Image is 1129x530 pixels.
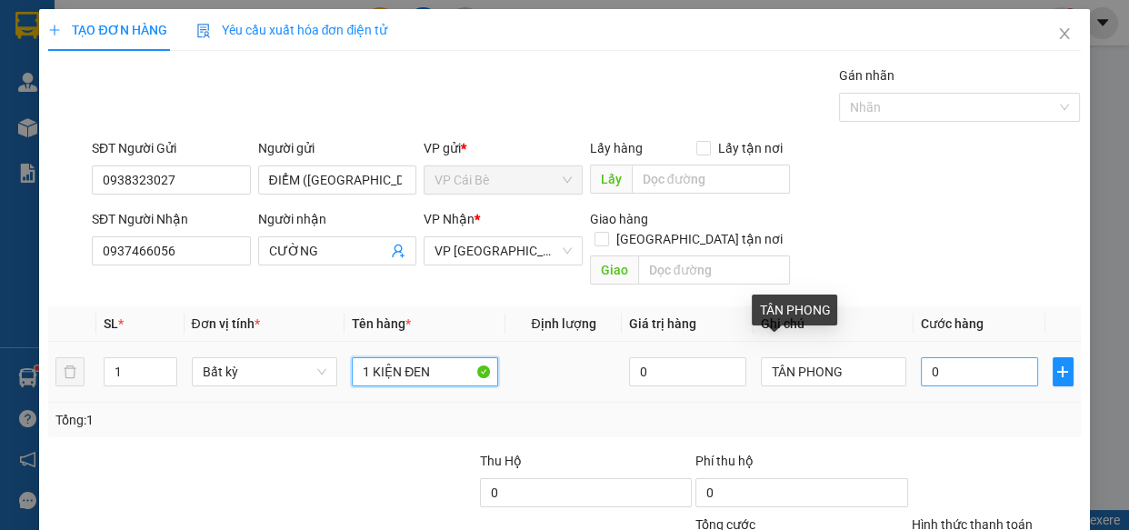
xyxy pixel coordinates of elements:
input: Dọc đường [638,255,790,285]
div: Người gửi [258,138,417,158]
span: Cước hàng [921,316,984,331]
label: Gán nhãn [839,68,894,83]
span: plus [48,24,61,36]
div: Người nhận [258,209,417,229]
span: TẠO ĐƠN HÀNG [48,23,166,37]
span: plus [1054,365,1073,379]
span: close [1057,26,1072,41]
span: SL [104,316,118,331]
span: VP Nhận [424,212,475,226]
span: Tên hàng [352,316,411,331]
span: [GEOGRAPHIC_DATA] tận nơi [609,229,790,249]
span: VP Sài Gòn [435,237,572,265]
button: Close [1039,9,1090,60]
div: VP gửi [424,138,583,158]
span: Giao [590,255,638,285]
input: VD: Bàn, Ghế [352,357,498,386]
th: Ghi chú [754,306,914,342]
span: Định lượng [531,316,595,331]
div: SĐT Người Nhận [92,209,251,229]
input: Dọc đường [632,165,790,194]
span: Đơn vị tính [192,316,260,331]
input: Ghi Chú [761,357,907,386]
span: Lấy hàng [590,141,643,155]
input: 0 [629,357,746,386]
span: Giá trị hàng [629,316,696,331]
div: Phí thu hộ [695,451,907,478]
span: user-add [391,244,405,258]
div: SĐT Người Gửi [92,138,251,158]
button: plus [1053,357,1074,386]
span: Thu Hộ [480,454,522,468]
span: Yêu cầu xuất hóa đơn điện tử [196,23,388,37]
button: delete [55,357,85,386]
div: Tổng: 1 [55,410,437,430]
span: Giao hàng [590,212,648,226]
img: icon [196,24,211,38]
span: Bất kỳ [203,358,327,385]
span: Lấy tận nơi [711,138,790,158]
span: VP Cái Bè [435,166,572,194]
span: Lấy [590,165,632,194]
